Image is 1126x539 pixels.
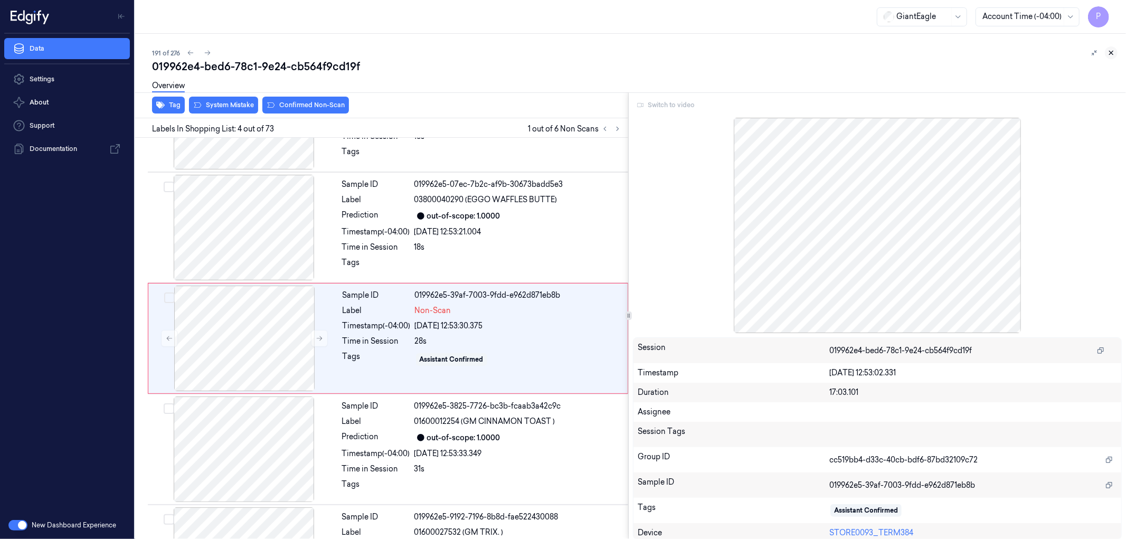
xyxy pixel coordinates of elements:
[164,292,175,303] button: Select row
[342,416,410,427] div: Label
[414,226,622,238] div: [DATE] 12:53:21.004
[528,122,624,135] span: 1 out of 6 Non Scans
[342,479,410,496] div: Tags
[420,355,484,364] div: Assistant Confirmed
[414,464,622,475] div: 31s
[638,342,829,359] div: Session
[342,146,410,163] div: Tags
[113,8,130,25] button: Toggle Navigation
[414,242,622,253] div: 18s
[829,455,978,466] span: cc519bb4-d33c-40cb-bdf6-87bd32109c72
[415,336,621,347] div: 28s
[415,290,621,301] div: 019962e5-39af-7003-9fdd-e962d871eb8b
[829,527,1117,538] div: STORE0093_TERM384
[829,387,1117,398] div: 17:03.101
[829,345,972,356] span: 019962e4-bed6-78c1-9e24-cb564f9cd19f
[262,97,349,114] button: Confirmed Non-Scan
[343,351,411,368] div: Tags
[343,336,411,347] div: Time in Session
[4,92,130,113] button: About
[164,403,174,414] button: Select row
[342,401,410,412] div: Sample ID
[638,477,829,494] div: Sample ID
[343,290,411,301] div: Sample ID
[638,527,829,538] div: Device
[829,367,1117,379] div: [DATE] 12:53:02.331
[152,124,274,135] span: Labels In Shopping List: 4 out of 73
[638,367,829,379] div: Timestamp
[415,320,621,332] div: [DATE] 12:53:30.375
[152,49,180,58] span: 191 of 276
[342,257,410,274] div: Tags
[638,451,829,468] div: Group ID
[414,416,555,427] span: 01600012254 (GM CINNAMON TOAST )
[152,80,185,92] a: Overview
[342,226,410,238] div: Timestamp (-04:00)
[342,512,410,523] div: Sample ID
[343,320,411,332] div: Timestamp (-04:00)
[164,182,174,192] button: Select row
[414,512,622,523] div: 019962e5-9192-7196-8b8d-fae522430088
[342,194,410,205] div: Label
[152,59,1118,74] div: 019962e4-bed6-78c1-9e24-cb564f9cd19f
[152,97,185,114] button: Tag
[414,527,504,538] span: 01600027532 (GM TRIX. )
[829,480,975,491] span: 019962e5-39af-7003-9fdd-e962d871eb8b
[342,242,410,253] div: Time in Session
[638,426,829,443] div: Session Tags
[342,210,410,222] div: Prediction
[342,527,410,538] div: Label
[189,97,258,114] button: System Mistake
[1088,6,1109,27] button: P
[638,406,1117,418] div: Assignee
[427,211,500,222] div: out-of-scope: 1.0000
[427,432,500,443] div: out-of-scope: 1.0000
[342,179,410,190] div: Sample ID
[342,448,410,459] div: Timestamp (-04:00)
[343,305,411,316] div: Label
[415,305,451,316] span: Non-Scan
[834,506,898,515] div: Assistant Confirmed
[4,38,130,59] a: Data
[414,179,622,190] div: 019962e5-07ec-7b2c-af9b-30673badd5e3
[4,115,130,136] a: Support
[414,401,622,412] div: 019962e5-3825-7726-bc3b-fcaab3a42c9c
[342,431,410,444] div: Prediction
[4,138,130,159] a: Documentation
[638,387,829,398] div: Duration
[4,69,130,90] a: Settings
[164,514,174,525] button: Select row
[638,502,829,519] div: Tags
[414,448,622,459] div: [DATE] 12:53:33.349
[414,194,557,205] span: 03800040290 (EGGO WAFFLES BUTTE)
[342,464,410,475] div: Time in Session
